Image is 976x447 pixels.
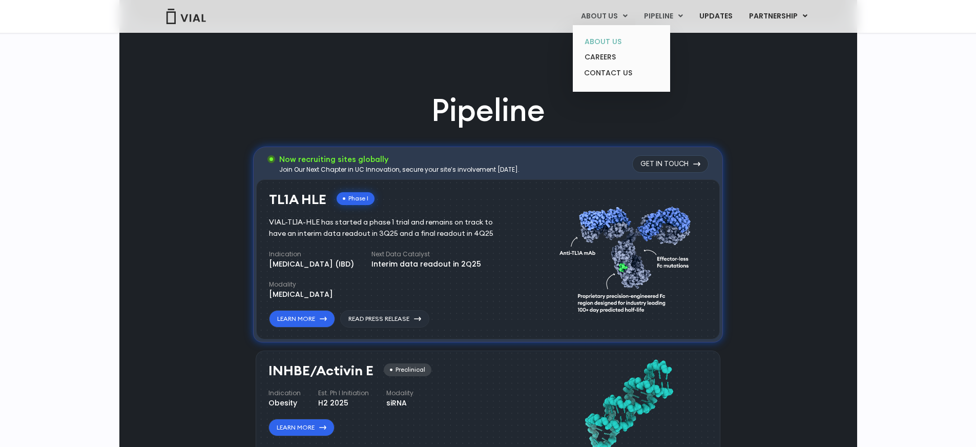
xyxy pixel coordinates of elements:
[269,289,333,300] div: [MEDICAL_DATA]
[340,310,429,328] a: Read Press Release
[279,165,520,174] div: Join Our Next Chapter in UC Innovation, secure your site’s involvement [DATE].
[269,280,333,289] h4: Modality
[318,389,369,398] h4: Est. Ph I Initiation
[386,398,413,409] div: siRNA
[384,363,431,376] div: Preclinical
[741,8,816,25] a: PARTNERSHIPMenu Toggle
[431,89,545,131] h2: Pipeline
[269,259,354,270] div: [MEDICAL_DATA] (IBD)
[576,49,666,65] a: CAREERS
[636,8,691,25] a: PIPELINEMenu Toggle
[279,154,520,165] h3: Now recruiting sites globally
[318,398,369,409] div: H2 2025
[576,34,666,50] a: ABOUT US
[165,9,206,24] img: Vial Logo
[268,363,373,378] h3: INHBE/Activin E
[573,8,635,25] a: ABOUT USMenu Toggle
[632,155,709,173] a: Get in touch
[268,389,301,398] h4: Indication
[269,192,326,207] h3: TL1A HLE
[691,8,740,25] a: UPDATES
[269,250,354,259] h4: Indication
[576,65,666,82] a: CONTACT US
[269,217,508,239] div: VIAL-TL1A-HLE has started a phase 1 trial and remains on track to have an interim data readout in...
[371,259,481,270] div: Interim data readout in 2Q25
[386,389,413,398] h4: Modality
[371,250,481,259] h4: Next Data Catalyst
[268,419,335,436] a: Learn More
[337,192,375,205] div: Phase I
[269,310,335,328] a: Learn More
[268,398,301,409] div: Obesity
[559,187,697,328] img: TL1A antibody diagram.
